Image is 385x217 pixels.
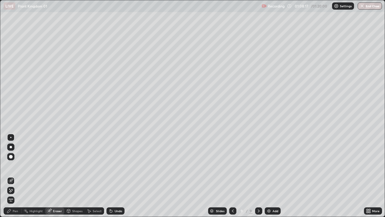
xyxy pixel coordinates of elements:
div: / [246,209,248,213]
img: end-class-cross [360,4,365,8]
div: More [372,209,380,212]
div: Highlight [29,209,43,212]
div: Slides [216,209,224,212]
button: End Class [358,2,382,10]
p: Plant Kingdom 01 [18,4,47,8]
div: Eraser [53,209,62,212]
div: Shapes [72,209,82,212]
p: Settings [340,5,352,8]
p: LIVE [5,4,14,8]
div: Add [273,209,278,212]
div: Undo [115,209,122,212]
div: Select [93,209,102,212]
img: add-slide-button [266,209,271,213]
img: class-settings-icons [334,4,339,8]
img: recording.375f2c34.svg [262,4,266,8]
span: Erase all [8,198,14,202]
div: 9 [239,209,245,213]
div: 9 [249,208,253,214]
p: Recording [268,4,285,8]
div: Pen [13,209,18,212]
